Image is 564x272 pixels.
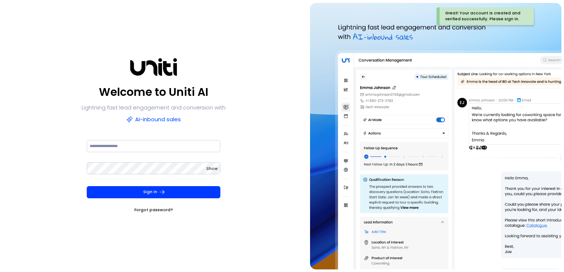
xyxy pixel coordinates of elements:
[206,166,218,171] span: Show
[445,10,523,22] div: Great! Your account is created and verified successfully. Please sign in.
[99,83,208,101] p: Welcome to Uniti AI
[134,206,173,214] a: Forgot password?
[87,186,221,198] button: Sign In
[206,165,218,172] button: Show
[82,102,226,113] p: Lightning fast lead engagement and conversion with
[126,114,181,125] p: AI-inbound sales
[310,3,561,269] img: auth-hero.png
